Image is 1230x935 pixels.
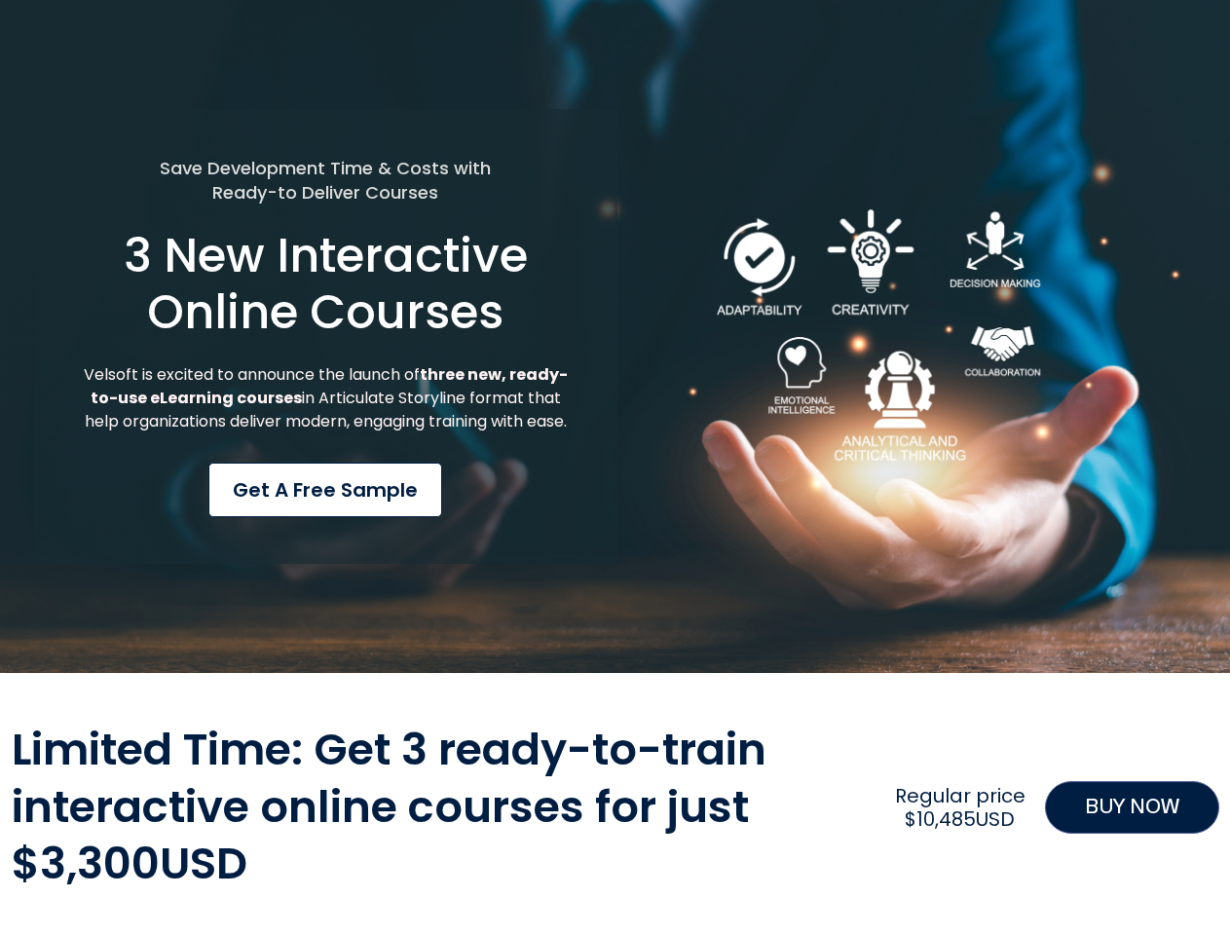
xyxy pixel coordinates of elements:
a: BUY NOW [1045,781,1219,834]
span: Get a Free Sample [233,475,418,505]
p: Velsoft is excited to announce the launch of in Articulate Storyline format that help organizatio... [81,363,571,433]
h5: Save Development Time & Costs with Ready-to Deliver Courses [81,156,571,205]
h1: 3 New Interactive Online Courses [81,228,571,340]
h2: Regular price $10,485USD [885,784,1034,831]
a: Get a Free Sample [208,463,442,517]
strong: three new, ready-to-use eLearning courses [91,363,568,409]
h2: Limited Time: Get 3 ready-to-train interactive online courses for just $3,300USD [12,722,876,893]
span: BUY NOW [1085,792,1179,823]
